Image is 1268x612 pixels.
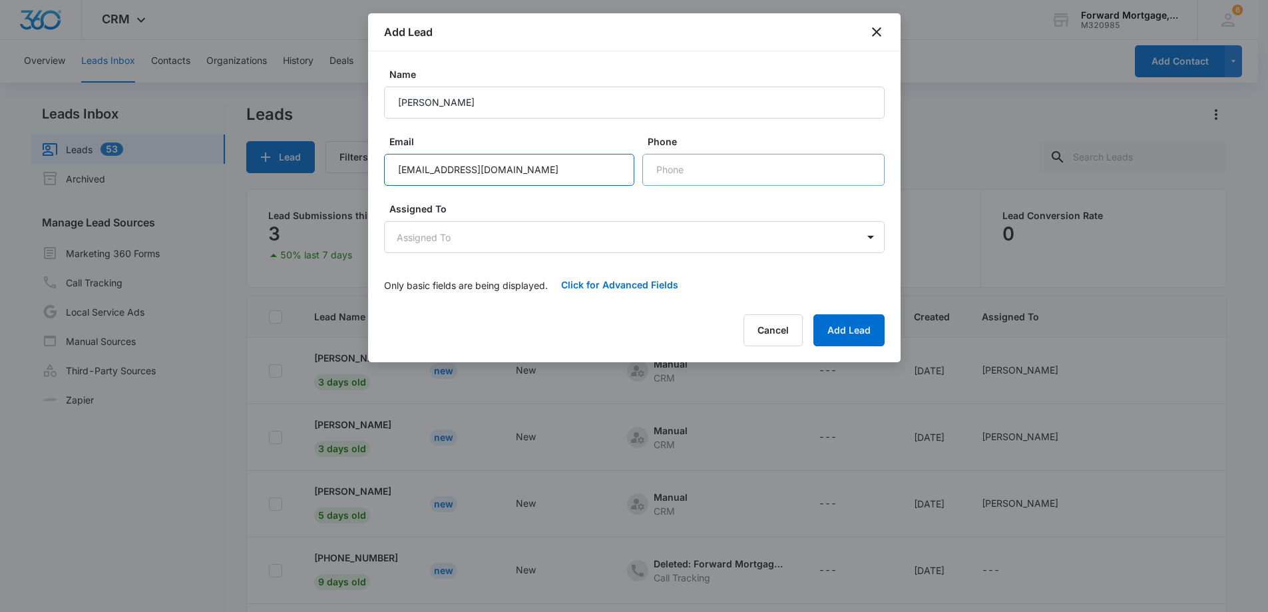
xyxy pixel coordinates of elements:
input: Email [384,154,634,186]
button: Cancel [743,314,803,346]
p: Only basic fields are being displayed. [384,278,548,292]
input: Phone [642,154,885,186]
label: Email [389,135,640,149]
input: Name [384,87,885,119]
label: Name [389,67,890,81]
button: Add Lead [813,314,885,346]
label: Phone [648,135,890,149]
h1: Add Lead [384,24,433,40]
label: Assigned To [389,202,890,216]
button: close [869,24,885,40]
button: Click for Advanced Fields [548,269,692,301]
